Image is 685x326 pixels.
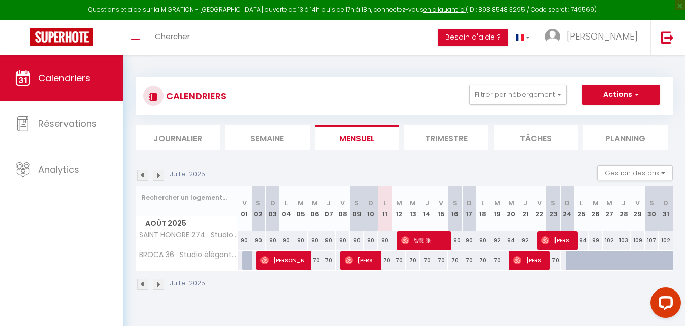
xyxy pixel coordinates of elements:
[406,251,420,270] div: 70
[448,251,462,270] div: 70
[546,186,561,231] th: 23
[138,231,239,239] span: SAINT HONORE 274 · Studio cosy [GEOGRAPHIC_DATA], cœur de [GEOGRAPHIC_DATA], [GEOGRAPHIC_DATA]
[469,85,567,105] button: Filtrer par hébergement
[622,198,626,208] abbr: J
[406,186,420,231] th: 13
[340,198,345,208] abbr: V
[242,198,247,208] abbr: V
[38,71,90,84] span: Calendriers
[448,231,462,250] div: 90
[423,5,466,14] a: en cliquant ici
[410,198,416,208] abbr: M
[136,216,237,231] span: Août 2025
[606,198,612,208] abbr: M
[404,125,488,150] li: Trimestre
[308,231,322,250] div: 90
[567,30,638,43] span: [PERSON_NAME]
[308,251,322,270] div: 70
[142,189,232,207] input: Rechercher un logement...
[593,198,599,208] abbr: M
[616,186,631,231] th: 28
[350,186,364,231] th: 09
[642,283,685,326] iframe: LiveChat chat widget
[532,186,546,231] th: 22
[518,231,533,250] div: 92
[589,186,603,231] th: 26
[238,231,252,250] div: 90
[659,231,673,250] div: 102
[494,125,578,150] li: Tâches
[321,251,336,270] div: 70
[38,117,97,130] span: Réservations
[518,186,533,231] th: 21
[462,186,476,231] th: 17
[170,279,205,288] p: Juillet 2025
[481,198,484,208] abbr: L
[513,250,546,270] span: [PERSON_NAME]
[551,198,556,208] abbr: S
[293,186,308,231] th: 05
[453,198,458,208] abbr: S
[490,231,504,250] div: 92
[256,198,260,208] abbr: S
[494,198,500,208] abbr: M
[504,186,518,231] th: 20
[631,231,645,250] div: 109
[147,20,198,55] a: Chercher
[546,251,561,270] div: 70
[138,251,239,259] span: BROCA 36 · Studio élégant&lumineux – [GEOGRAPHIC_DATA], [GEOGRAPHIC_DATA]
[504,231,518,250] div: 94
[580,198,583,208] abbr: L
[663,198,668,208] abbr: D
[589,231,603,250] div: 99
[645,231,659,250] div: 107
[574,231,589,250] div: 94
[251,231,266,250] div: 90
[279,186,293,231] th: 04
[392,251,406,270] div: 70
[266,231,280,250] div: 90
[603,186,617,231] th: 27
[448,186,462,231] th: 16
[364,231,378,250] div: 90
[523,198,527,208] abbr: J
[434,186,448,231] th: 15
[164,85,226,107] h3: CALENDRIERS
[396,198,402,208] abbr: M
[293,231,308,250] div: 90
[136,125,220,150] li: Journalier
[315,125,399,150] li: Mensuel
[583,125,668,150] li: Planning
[537,20,650,55] a: ... [PERSON_NAME]
[401,231,448,250] span: 智慧 张
[645,186,659,231] th: 30
[597,165,673,180] button: Gestion des prix
[649,198,654,208] abbr: S
[30,28,93,46] img: Super Booking
[467,198,472,208] abbr: D
[364,186,378,231] th: 10
[574,186,589,231] th: 25
[659,186,673,231] th: 31
[260,250,308,270] span: [PERSON_NAME]
[225,125,309,150] li: Semaine
[285,198,288,208] abbr: L
[603,231,617,250] div: 102
[508,198,514,208] abbr: M
[378,186,392,231] th: 11
[266,186,280,231] th: 03
[270,198,275,208] abbr: D
[378,251,392,270] div: 70
[238,186,252,231] th: 01
[537,198,542,208] abbr: V
[378,231,392,250] div: 90
[476,186,491,231] th: 18
[368,198,373,208] abbr: D
[462,231,476,250] div: 90
[345,250,378,270] span: [PERSON_NAME]
[336,231,350,250] div: 90
[635,198,640,208] abbr: V
[462,251,476,270] div: 70
[561,186,575,231] th: 24
[354,198,359,208] abbr: S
